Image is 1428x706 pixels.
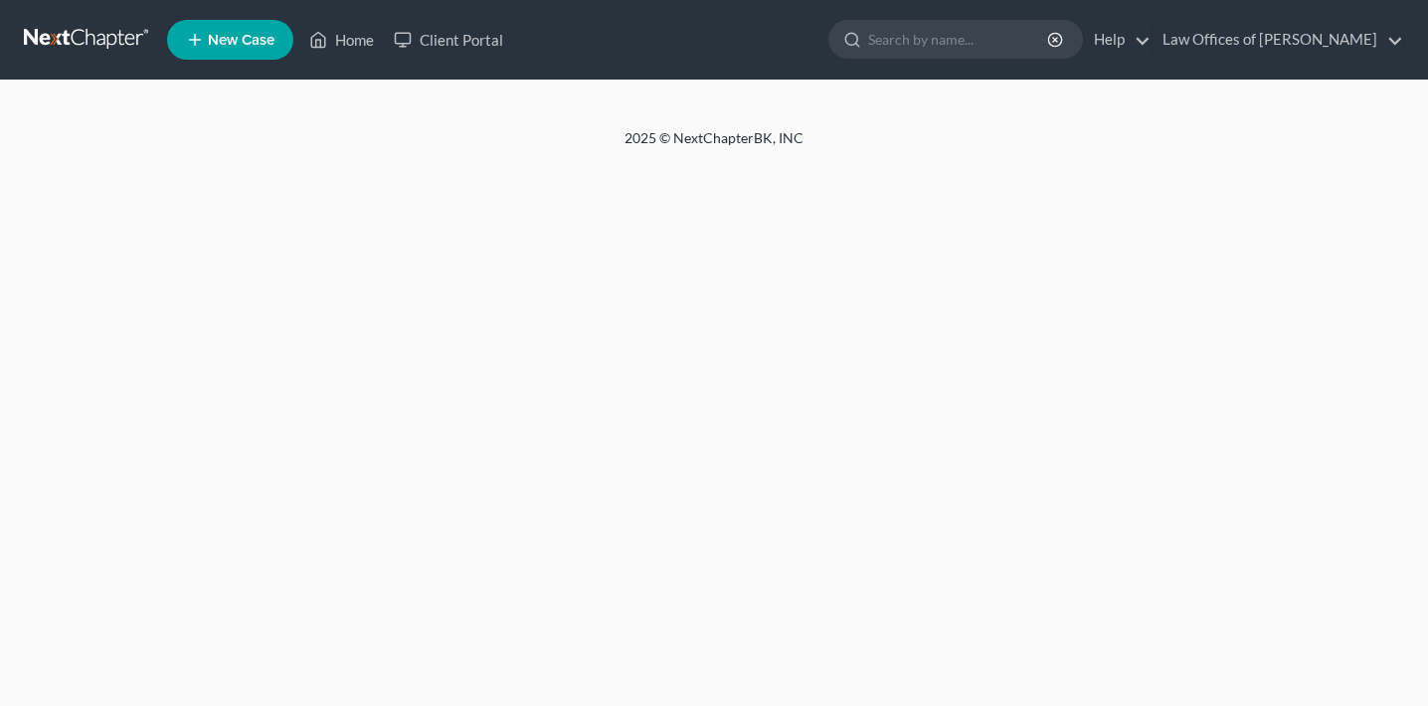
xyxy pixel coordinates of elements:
[384,22,513,58] a: Client Portal
[1153,22,1403,58] a: Law Offices of [PERSON_NAME]
[147,128,1281,164] div: 2025 © NextChapterBK, INC
[299,22,384,58] a: Home
[208,33,274,48] span: New Case
[1084,22,1151,58] a: Help
[868,21,1050,58] input: Search by name...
